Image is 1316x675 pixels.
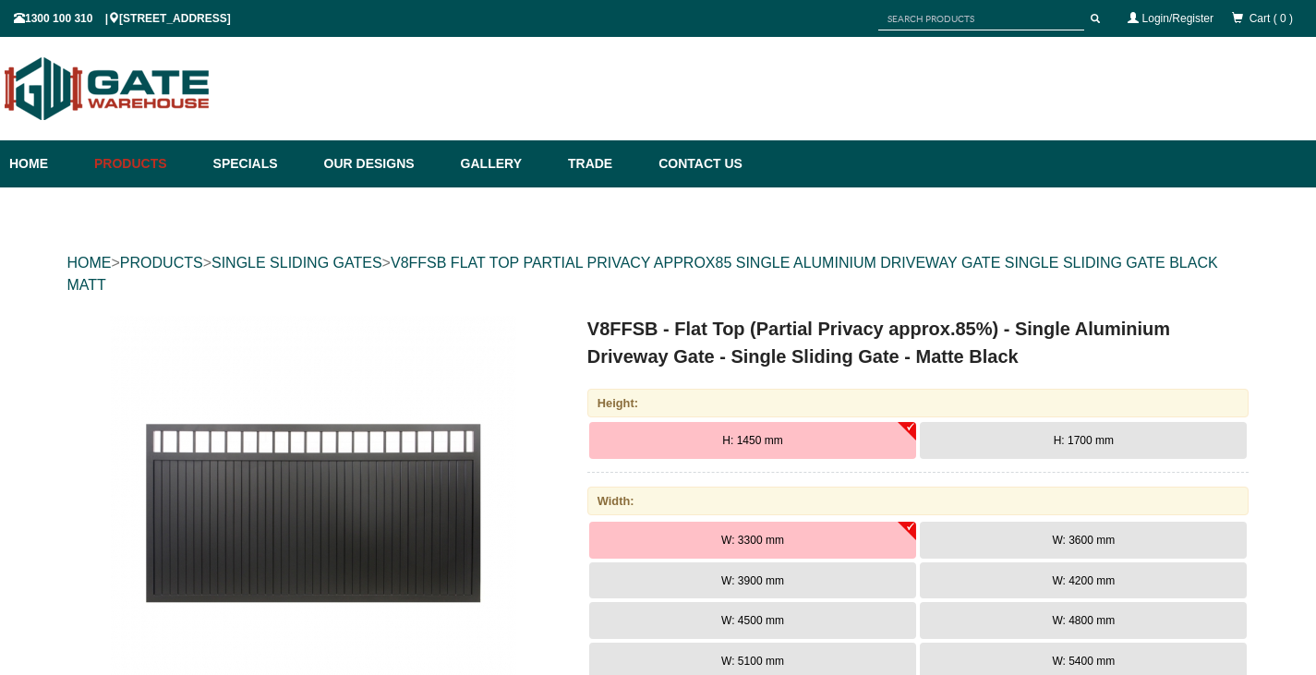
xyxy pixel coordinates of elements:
span: W: 5400 mm [1052,655,1115,668]
span: W: 3900 mm [721,574,784,587]
a: V8FFSB FLAT TOP PARTIAL PRIVACY APPROX85 SINGLE ALUMINIUM DRIVEWAY GATE SINGLE SLIDING GATE BLACK... [67,255,1218,293]
button: W: 3300 mm [589,522,916,559]
button: W: 4200 mm [920,562,1247,599]
a: Our Designs [315,140,452,187]
span: Cart ( 0 ) [1250,12,1293,25]
button: H: 1700 mm [920,422,1247,459]
span: W: 4200 mm [1052,574,1115,587]
a: Contact Us [649,140,743,187]
a: Home [9,140,85,187]
a: Specials [204,140,315,187]
span: H: 1450 mm [722,434,782,447]
span: W: 4500 mm [721,614,784,627]
a: Products [85,140,204,187]
a: Gallery [452,140,559,187]
span: 1300 100 310 | [STREET_ADDRESS] [14,12,231,25]
button: W: 4500 mm [589,602,916,639]
button: W: 4800 mm [920,602,1247,639]
h1: V8FFSB - Flat Top (Partial Privacy approx.85%) - Single Aluminium Driveway Gate - Single Sliding ... [587,315,1250,370]
div: Width: [587,487,1250,515]
span: W: 4800 mm [1052,614,1115,627]
span: W: 3300 mm [721,534,784,547]
a: Login/Register [1142,12,1213,25]
span: W: 5100 mm [721,655,784,668]
div: > > > [67,234,1250,315]
span: H: 1700 mm [1054,434,1114,447]
button: W: 3900 mm [589,562,916,599]
a: PRODUCTS [120,255,203,271]
a: Trade [559,140,649,187]
input: SEARCH PRODUCTS [878,7,1084,30]
span: W: 3600 mm [1052,534,1115,547]
button: W: 3600 mm [920,522,1247,559]
button: H: 1450 mm [589,422,916,459]
a: HOME [67,255,112,271]
div: Height: [587,389,1250,417]
a: SINGLE SLIDING GATES [211,255,382,271]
